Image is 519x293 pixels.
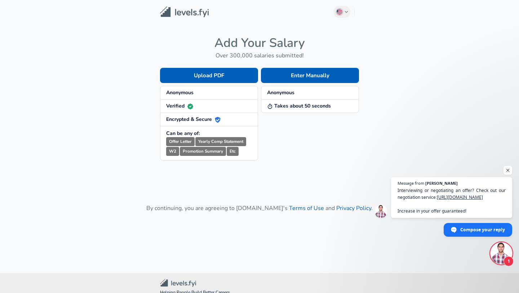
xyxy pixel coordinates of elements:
strong: Verified [166,102,193,109]
a: Terms of Use [289,204,324,212]
small: Promotion Summary [180,147,226,156]
span: 1 [504,256,514,266]
span: Message from [398,181,424,185]
button: English (US) [333,6,351,18]
img: Levels.fyi [160,6,209,18]
strong: Encrypted & Secure [166,116,221,123]
span: [PERSON_NAME] [425,181,458,185]
span: Compose your reply [460,223,505,236]
img: English (US) [337,9,342,15]
small: Offer Letter [166,137,195,146]
strong: Takes about 50 seconds [267,102,331,109]
h6: Over 300,000 salaries submitted! [160,51,359,61]
a: Privacy Policy [336,204,371,212]
small: Etc [227,147,239,156]
h4: Add Your Salary [160,35,359,51]
div: Open chat [491,242,512,264]
button: Upload PDF [160,68,258,83]
small: Yearly Comp Statement [195,137,246,146]
button: Enter Manually [261,68,359,83]
strong: Anonymous [166,89,194,96]
span: Interviewing or negotiating an offer? Check out our negotiation service: Increase in your offer g... [398,187,506,214]
img: Levels.fyi Community [160,279,196,287]
strong: Anonymous [267,89,294,96]
small: W2 [166,147,179,156]
strong: Can be any of: [166,130,200,137]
